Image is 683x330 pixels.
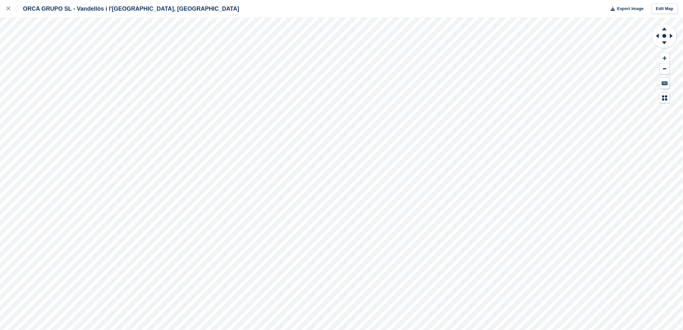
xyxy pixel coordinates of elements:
button: Zoom In [660,53,669,64]
button: Keyboard Shortcuts [660,78,669,89]
button: Zoom Out [660,64,669,74]
span: Export Image [617,5,643,12]
button: Export Image [607,4,644,14]
a: Edit Map [651,4,678,14]
div: ORCA GRUPO SL - Vandellòs i l'[GEOGRAPHIC_DATA], [GEOGRAPHIC_DATA] [17,5,239,13]
button: Map Legend [660,92,669,103]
